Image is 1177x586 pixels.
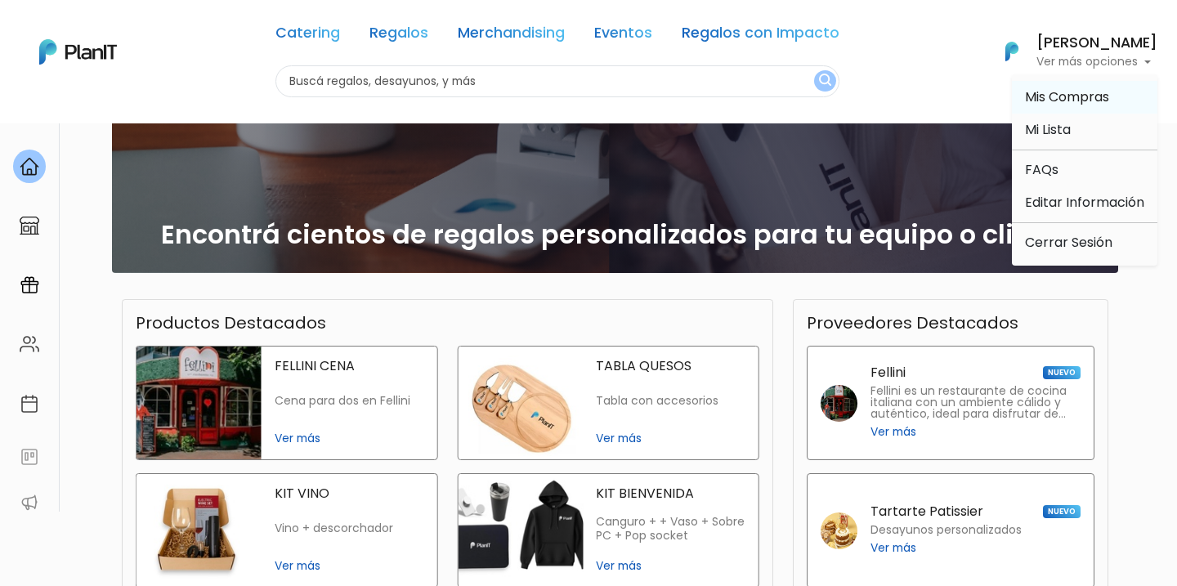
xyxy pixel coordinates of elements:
a: Mis Compras [1012,81,1157,114]
img: marketplace-4ceaa7011d94191e9ded77b95e3339b90024bf715f7c57f8cf31f2d8c509eaba.svg [20,216,39,235]
img: home-e721727adea9d79c4d83392d1f703f7f8bce08238fde08b1acbfd93340b81755.svg [20,157,39,177]
p: Ver más opciones [1036,56,1157,68]
p: Canguro + + Vaso + Sobre PC + Pop socket [596,515,745,544]
img: search_button-432b6d5273f82d61273b3651a40e1bd1b912527efae98b1b7a1b2c0702e16a8d.svg [819,74,831,89]
p: Fellini [870,366,906,379]
p: Cena para dos en Fellini [275,394,423,408]
h2: Encontrá cientos de regalos personalizados para tu equipo o clientes [161,219,1089,250]
img: tartarte patissier [821,512,857,549]
a: Regalos con Impacto [682,26,839,46]
img: fellini [821,385,857,422]
p: KIT BIENVENIDA [596,487,745,500]
input: Buscá regalos, desayunos, y más [275,65,839,97]
p: KIT VINO [275,487,423,500]
a: Editar Información [1012,186,1157,219]
img: tabla quesos [458,347,583,459]
span: Ver más [596,557,745,575]
span: Ver más [275,557,423,575]
a: Fellini NUEVO Fellini es un restaurante de cocina italiana con un ambiente cálido y auténtico, id... [807,346,1094,460]
a: Catering [275,26,340,46]
span: Mis Compras [1025,87,1109,106]
p: Tartarte Patissier [870,505,983,518]
button: PlanIt Logo [PERSON_NAME] Ver más opciones [984,30,1157,73]
img: feedback-78b5a0c8f98aac82b08bfc38622c3050aee476f2c9584af64705fc4e61158814.svg [20,447,39,467]
span: Ver más [275,430,423,447]
img: partners-52edf745621dab592f3b2c58e3bca9d71375a7ef29c3b500c9f145b62cc070d4.svg [20,493,39,512]
span: Ver más [596,430,745,447]
span: NUEVO [1043,505,1081,518]
h6: [PERSON_NAME] [1036,36,1157,51]
p: Desayunos personalizados [870,525,1022,536]
p: Vino + descorchador [275,521,423,535]
a: Regalos [369,26,428,46]
img: fellini cena [136,347,262,459]
div: ¿Necesitás ayuda? [84,16,235,47]
p: Tabla con accesorios [596,394,745,408]
img: PlanIt Logo [994,34,1030,69]
a: fellini cena FELLINI CENA Cena para dos en Fellini Ver más [136,346,437,460]
p: Fellini es un restaurante de cocina italiana con un ambiente cálido y auténtico, ideal para disfr... [870,386,1081,420]
img: campaigns-02234683943229c281be62815700db0a1741e53638e28bf9629b52c665b00959.svg [20,275,39,295]
p: FELLINI CENA [275,360,423,373]
a: FAQs [1012,154,1157,186]
a: Cerrar Sesión [1012,226,1157,259]
span: Ver más [870,423,916,441]
span: Mi Lista [1025,120,1071,139]
a: Mi Lista [1012,114,1157,146]
span: Ver más [870,539,916,557]
a: tabla quesos TABLA QUESOS Tabla con accesorios Ver más [457,346,759,460]
h3: Proveedores Destacados [807,313,1018,333]
h3: Productos Destacados [136,313,326,333]
img: people-662611757002400ad9ed0e3c099ab2801c6687ba6c219adb57efc949bc21e19d.svg [20,334,39,354]
img: calendar-87d922413cdce8b2cf7b7f5f62616a5cf9e4887200fb71536465627b3292af00.svg [20,394,39,414]
p: TABLA QUESOS [596,360,745,373]
a: Eventos [594,26,652,46]
img: PlanIt Logo [39,39,117,65]
span: NUEVO [1043,366,1081,379]
a: Merchandising [458,26,565,46]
